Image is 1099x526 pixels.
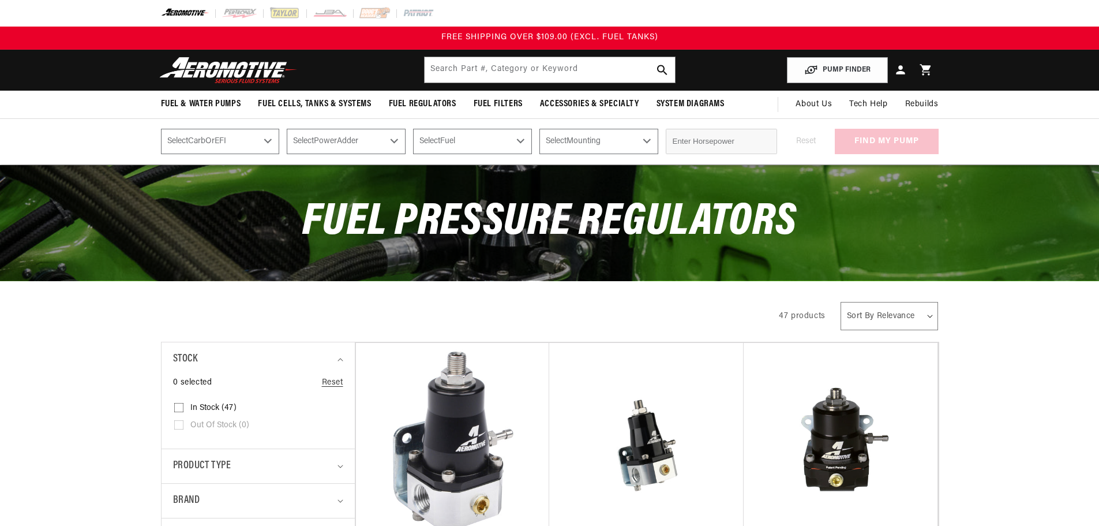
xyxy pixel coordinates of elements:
span: Brand [173,493,200,509]
summary: Fuel Regulators [380,91,465,118]
summary: Tech Help [841,91,896,118]
select: CarbOrEFI [161,129,280,154]
span: Fuel Regulators [389,98,456,110]
span: Tech Help [849,98,887,111]
summary: Rebuilds [897,91,947,118]
span: Product type [173,458,231,475]
span: Rebuilds [905,98,939,111]
summary: Product type (0 selected) [173,449,343,483]
a: About Us [787,91,841,118]
span: Out of stock (0) [190,420,249,431]
span: Stock [173,351,198,368]
span: Fuel Pressure Regulators [302,200,796,245]
button: PUMP FINDER [787,57,888,83]
summary: System Diagrams [648,91,733,118]
select: Fuel [413,129,532,154]
summary: Stock (0 selected) [173,342,343,376]
span: FREE SHIPPING OVER $109.00 (EXCL. FUEL TANKS) [441,33,658,42]
summary: Brand (0 selected) [173,484,343,518]
a: Reset [322,376,343,389]
span: Fuel Cells, Tanks & Systems [258,98,371,110]
select: Mounting [539,129,658,154]
input: Search by Part Number, Category or Keyword [425,57,675,83]
span: 0 selected [173,376,212,389]
span: Fuel & Water Pumps [161,98,241,110]
span: About Us [796,100,832,109]
select: PowerAdder [287,129,406,154]
input: Enter Horsepower [666,129,777,154]
span: System Diagrams [657,98,725,110]
summary: Accessories & Specialty [531,91,648,118]
button: search button [650,57,675,83]
span: Fuel Filters [474,98,523,110]
summary: Fuel Cells, Tanks & Systems [249,91,380,118]
span: In stock (47) [190,403,237,413]
img: Aeromotive [156,57,301,84]
summary: Fuel & Water Pumps [152,91,250,118]
span: 47 products [779,312,826,320]
summary: Fuel Filters [465,91,531,118]
span: Accessories & Specialty [540,98,639,110]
